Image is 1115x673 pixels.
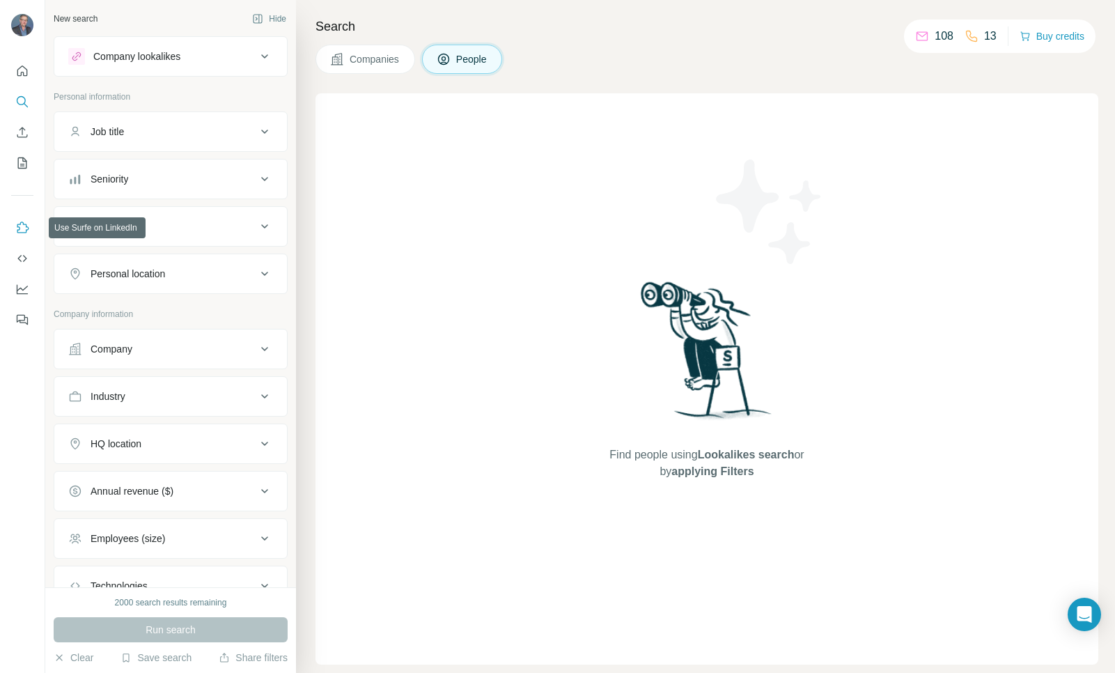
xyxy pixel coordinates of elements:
div: Technologies [91,579,148,593]
button: Use Surfe on LinkedIn [11,215,33,240]
div: Open Intercom Messenger [1068,598,1101,631]
button: Employees (size) [54,522,287,555]
span: applying Filters [671,465,754,477]
button: Job title [54,115,287,148]
button: Company [54,332,287,366]
button: Annual revenue ($) [54,474,287,508]
button: Share filters [219,651,288,665]
div: Annual revenue ($) [91,484,173,498]
button: HQ location [54,427,287,461]
div: Seniority [91,172,128,186]
img: Avatar [11,14,33,36]
div: Department [91,219,141,233]
button: Technologies [54,569,287,603]
span: Find people using or by [595,447,818,480]
button: Dashboard [11,277,33,302]
button: Company lookalikes [54,40,287,73]
img: Surfe Illustration - Woman searching with binoculars [634,278,779,433]
img: Surfe Illustration - Stars [707,149,832,274]
button: Seniority [54,162,287,196]
button: Enrich CSV [11,120,33,145]
p: Personal information [54,91,288,103]
button: Clear [54,651,93,665]
p: 13 [984,28,997,45]
div: Employees (size) [91,532,165,546]
p: Company information [54,308,288,320]
div: New search [54,13,98,25]
h4: Search [315,17,1098,36]
div: Company [91,342,132,356]
button: Department [54,210,287,243]
button: Feedback [11,307,33,332]
button: Search [11,89,33,114]
span: Companies [350,52,400,66]
button: Save search [120,651,192,665]
span: Lookalikes search [698,449,795,461]
button: Use Surfe API [11,246,33,271]
button: Hide [242,8,296,29]
div: HQ location [91,437,141,451]
button: Buy credits [1020,26,1084,46]
div: Personal location [91,267,165,281]
span: People [456,52,488,66]
div: 2000 search results remaining [115,596,227,609]
div: Company lookalikes [93,49,180,63]
div: Industry [91,389,125,403]
p: 108 [935,28,953,45]
button: Industry [54,380,287,413]
div: Job title [91,125,124,139]
button: Quick start [11,59,33,84]
button: My lists [11,150,33,176]
button: Personal location [54,257,287,291]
